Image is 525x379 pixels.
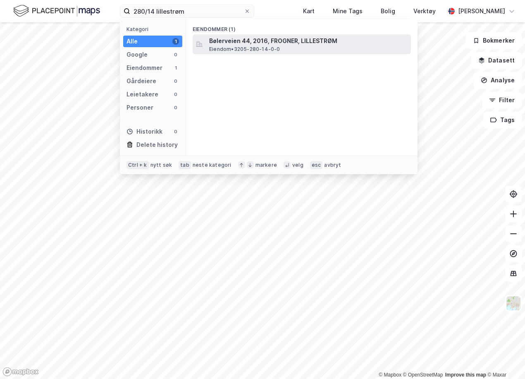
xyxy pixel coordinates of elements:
div: 1 [172,38,179,45]
span: Eiendom • 3205-280-14-0-0 [209,46,280,53]
div: [PERSON_NAME] [458,6,505,16]
div: 0 [172,128,179,135]
div: Ctrl + k [126,161,149,169]
div: Personer [126,103,153,113]
div: Delete history [136,140,178,150]
div: 0 [172,78,179,84]
button: Filter [482,92,522,108]
div: velg [292,162,303,168]
div: 1 [172,65,179,71]
div: Kategori [126,26,182,32]
iframe: Chat Widget [484,339,525,379]
div: 0 [172,91,179,98]
button: Bokmerker [466,32,522,49]
div: Kontrollprogram for chat [484,339,525,379]
div: 0 [172,51,179,58]
div: Mine Tags [333,6,363,16]
span: Bølerveien 44, 2016, FROGNER, LILLESTRØM [209,36,408,46]
a: Improve this map [445,372,486,378]
div: nytt søk [150,162,172,168]
div: Verktøy [413,6,436,16]
div: tab [179,161,191,169]
button: Datasett [471,52,522,69]
div: neste kategori [193,162,231,168]
a: OpenStreetMap [403,372,443,378]
div: avbryt [324,162,341,168]
div: Gårdeiere [126,76,156,86]
a: Mapbox homepage [2,367,39,377]
button: Tags [483,112,522,128]
div: Google [126,50,148,60]
button: Analyse [474,72,522,89]
div: Bolig [381,6,395,16]
div: Alle [126,36,138,46]
input: Søk på adresse, matrikkel, gårdeiere, leietakere eller personer [130,5,244,17]
img: logo.f888ab2527a4732fd821a326f86c7f29.svg [13,4,100,18]
div: Leietakere [126,89,158,99]
a: Mapbox [379,372,401,378]
div: Kart [303,6,315,16]
img: Z [506,295,521,311]
div: Historikk [126,127,162,137]
div: markere [255,162,277,168]
div: esc [310,161,323,169]
div: Eiendommer (1) [186,19,418,34]
div: Eiendommer [126,63,162,73]
div: 0 [172,104,179,111]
